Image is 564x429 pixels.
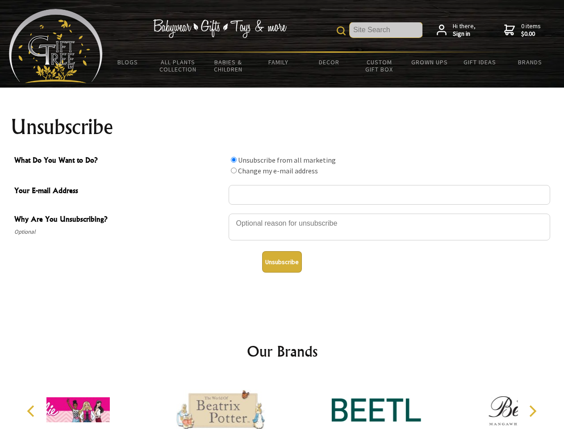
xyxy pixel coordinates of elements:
input: What Do You Want to Do? [231,168,237,173]
a: BLOGS [103,53,153,71]
a: Grown Ups [404,53,455,71]
span: 0 items [521,22,541,38]
button: Next [522,401,542,421]
button: Unsubscribe [262,251,302,273]
img: product search [337,26,346,35]
span: Why Are You Unsubscribing? [14,214,224,227]
input: Your E-mail Address [229,185,550,205]
a: Babies & Children [203,53,254,79]
button: Previous [22,401,42,421]
input: What Do You Want to Do? [231,157,237,163]
a: 0 items$0.00 [504,22,541,38]
a: Family [254,53,304,71]
h2: Our Brands [18,341,547,362]
span: Your E-mail Address [14,185,224,198]
label: Change my e-mail address [238,166,318,175]
a: Custom Gift Box [354,53,405,79]
a: Gift Ideas [455,53,505,71]
a: Brands [505,53,556,71]
span: What Do You Want to Do? [14,155,224,168]
label: Unsubscribe from all marketing [238,156,336,164]
a: Decor [304,53,354,71]
strong: $0.00 [521,30,541,38]
strong: Sign in [453,30,476,38]
input: Site Search [350,22,422,38]
h1: Unsubscribe [11,116,554,138]
img: Babywear - Gifts - Toys & more [153,19,287,38]
img: Babyware - Gifts - Toys and more... [9,9,103,83]
a: Hi there,Sign in [437,22,476,38]
span: Hi there, [453,22,476,38]
textarea: Why Are You Unsubscribing? [229,214,550,240]
a: All Plants Collection [153,53,204,79]
span: Optional [14,227,224,237]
